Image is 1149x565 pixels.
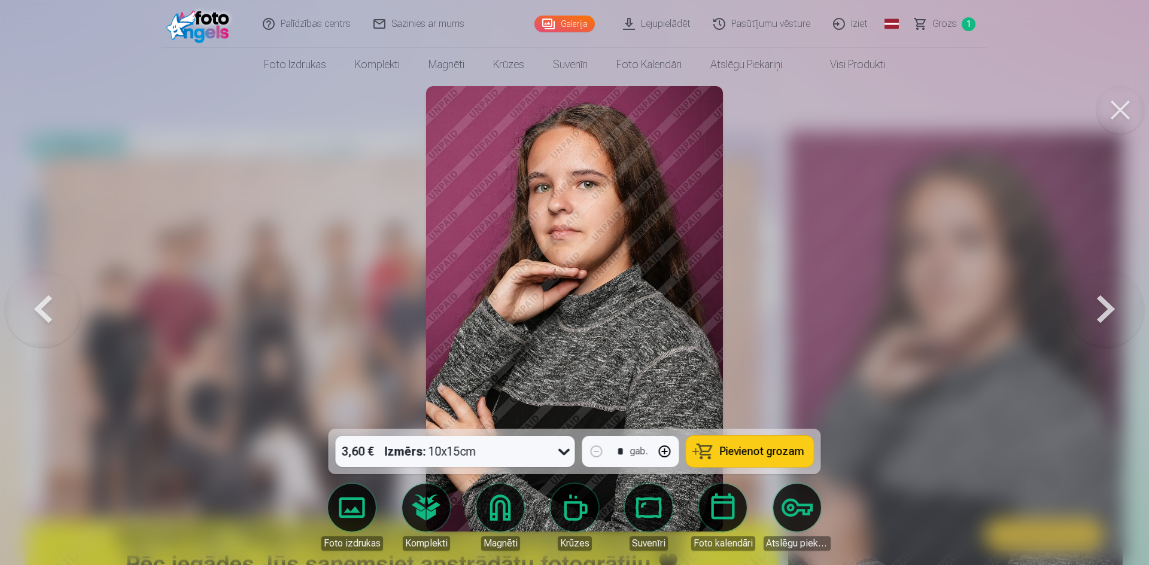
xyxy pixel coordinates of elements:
div: Foto izdrukas [321,536,383,551]
span: Grozs [932,17,957,31]
span: Pievienot grozam [720,446,804,457]
a: Suvenīri [615,484,682,551]
a: Galerija [534,16,595,32]
div: Suvenīri [630,536,668,551]
img: /fa1 [166,5,235,43]
div: Atslēgu piekariņi [764,536,831,551]
div: Krūzes [558,536,592,551]
span: 1 [962,17,975,31]
div: Magnēti [481,536,520,551]
strong: Izmērs : [385,443,426,460]
a: Komplekti [393,484,460,551]
div: 10x15cm [385,436,476,467]
a: Krūzes [541,484,608,551]
a: Komplekti [341,48,414,81]
a: Visi produkti [797,48,899,81]
a: Krūzes [479,48,539,81]
a: Foto izdrukas [318,484,385,551]
a: Foto izdrukas [250,48,341,81]
a: Magnēti [467,484,534,551]
a: Foto kalendāri [602,48,696,81]
button: Pievienot grozam [686,436,814,467]
a: Suvenīri [539,48,602,81]
a: Foto kalendāri [689,484,756,551]
div: Komplekti [403,536,450,551]
a: Atslēgu piekariņi [764,484,831,551]
div: Foto kalendāri [691,536,755,551]
a: Atslēgu piekariņi [696,48,797,81]
a: Magnēti [414,48,479,81]
div: 3,60 € [336,436,380,467]
div: gab. [630,444,648,459]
